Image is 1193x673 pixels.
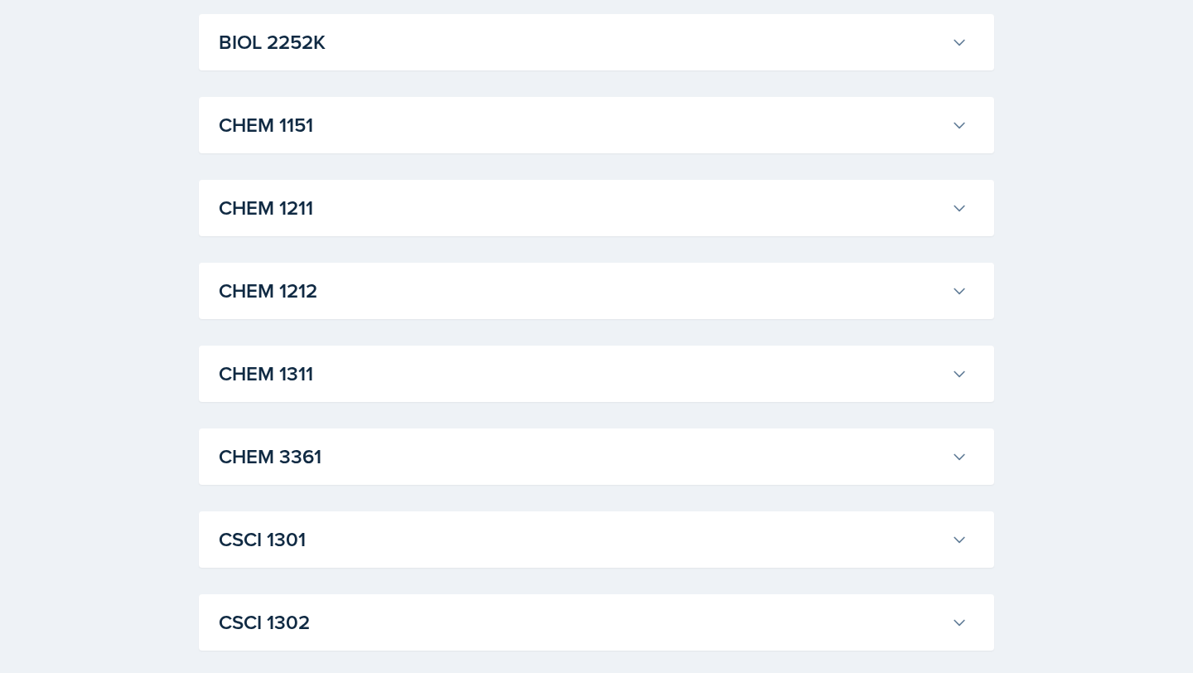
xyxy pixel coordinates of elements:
[215,107,971,143] button: CHEM 1151
[215,521,971,558] button: CSCI 1301
[219,608,944,637] h3: CSCI 1302
[215,24,971,61] button: BIOL 2252K
[215,273,971,309] button: CHEM 1212
[215,190,971,226] button: CHEM 1211
[215,356,971,392] button: CHEM 1311
[215,604,971,641] button: CSCI 1302
[219,27,944,57] h3: BIOL 2252K
[219,193,944,223] h3: CHEM 1211
[219,525,944,554] h3: CSCI 1301
[219,276,944,306] h3: CHEM 1212
[219,359,944,389] h3: CHEM 1311
[219,442,944,472] h3: CHEM 3361
[219,110,944,140] h3: CHEM 1151
[215,438,971,475] button: CHEM 3361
